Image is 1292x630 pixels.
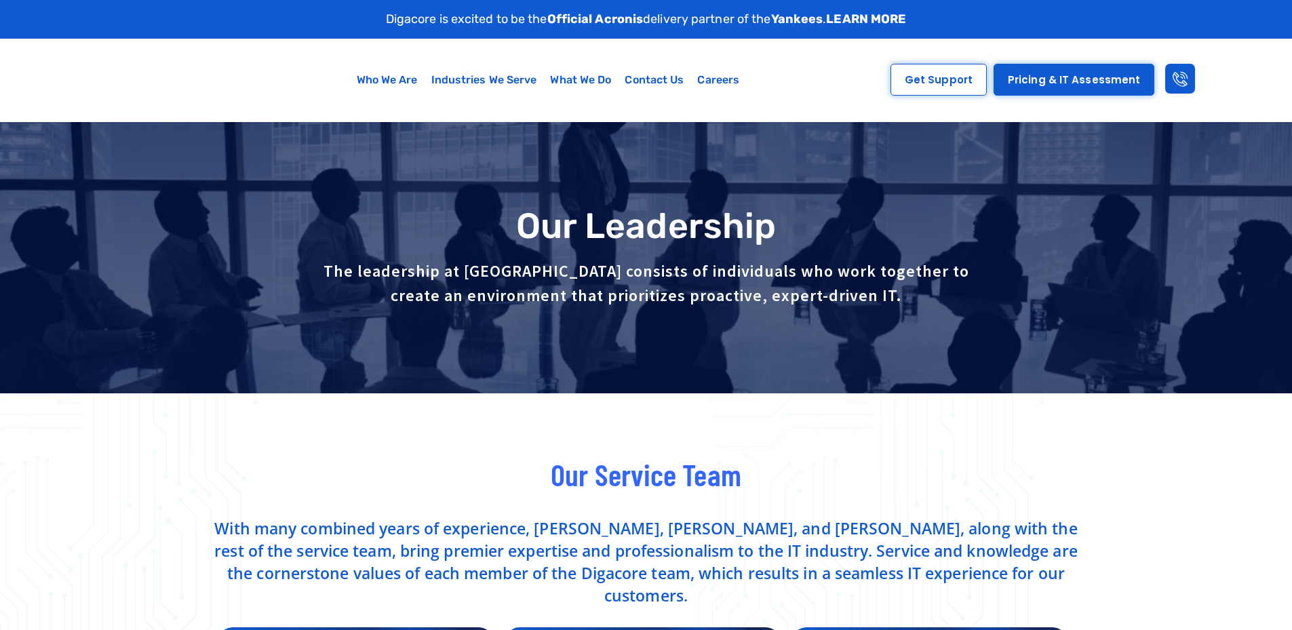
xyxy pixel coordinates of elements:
h1: Our Leadership [212,207,1080,245]
a: LEARN MORE [826,12,906,26]
a: Get Support [890,64,987,96]
nav: Menu [254,64,842,96]
span: Our Service Team [551,456,741,492]
a: Industries We Serve [425,64,544,96]
a: Contact Us [618,64,690,96]
a: Pricing & IT Assessment [994,64,1154,96]
img: Digacore logo 1 [26,45,189,115]
span: Get Support [905,75,973,85]
span: Pricing & IT Assessment [1008,75,1140,85]
a: What We Do [543,64,618,96]
strong: Official Acronis [547,12,644,26]
strong: Yankees [771,12,823,26]
p: With many combined years of experience, [PERSON_NAME], [PERSON_NAME], and [PERSON_NAME], along wi... [212,517,1080,607]
p: Digacore is excited to be the delivery partner of the . [386,10,907,28]
a: Who We Are [350,64,425,96]
p: The leadership at [GEOGRAPHIC_DATA] consists of individuals who work together to create an enviro... [321,259,972,308]
a: Careers [690,64,746,96]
